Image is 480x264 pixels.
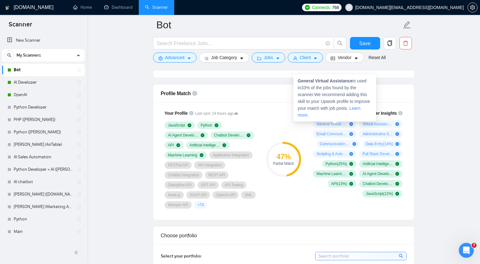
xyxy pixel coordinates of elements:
span: Artificial Intelligence [189,143,220,148]
span: user [347,5,351,10]
button: search [4,50,14,60]
span: API [168,143,174,148]
span: check-circle [349,172,353,176]
button: barsJob Categorycaret-down [199,53,249,63]
span: Python ( 25 %) [326,161,347,166]
span: OpenAI API [216,192,235,197]
span: API Testing [225,183,243,188]
span: API Integration [198,163,222,168]
span: Profile Match [161,91,191,96]
strong: General Virtual Assistance [298,78,353,83]
span: caret-down [354,56,358,61]
span: holder [77,204,82,209]
span: double-left [74,249,80,256]
div: Partial Match [266,162,301,165]
span: plus-circle [395,122,399,126]
span: info-circle [189,111,193,115]
span: Vendor [338,54,351,61]
span: Email Communication ( 20 %) [316,132,347,137]
span: caret-down [313,56,318,61]
span: SOAP API [190,192,207,197]
a: Python ([PERSON_NAME]) [14,126,73,138]
span: idcard [331,56,335,61]
span: user [293,56,297,61]
button: copy [384,37,396,49]
button: userClientcaret-down [288,53,323,63]
span: Python [201,123,212,128]
span: Jobs [264,54,273,61]
span: holder [77,67,82,72]
span: holder [77,155,82,160]
span: plus-circle [349,152,353,156]
span: GPT API [201,183,215,188]
span: holder [77,117,82,122]
span: Node.js [168,192,180,197]
span: caret-down [276,56,280,61]
a: Python Developer [14,101,73,113]
span: info-circle [398,111,403,115]
span: holder [77,80,82,85]
a: searchScanner [145,5,168,10]
span: holder [77,179,82,184]
button: setting [468,2,478,12]
span: General Virtual Assistance ( 33 %) [316,122,347,127]
span: copy [384,40,396,46]
span: check-circle [222,143,226,147]
span: info-circle [326,41,330,45]
iframe: Intercom live chat [459,243,474,258]
button: Save [350,37,380,49]
a: setting [468,5,478,10]
span: XML [245,192,252,197]
a: [PERSON_NAME] (Marketing Automation) [14,201,73,213]
span: check-circle [247,133,250,137]
span: check-circle [395,172,399,176]
span: Last sync 19 hours ago [195,111,238,117]
span: RESTful API [168,163,189,168]
a: homeHome [73,5,92,10]
span: holder [77,192,82,197]
span: search [334,40,346,46]
button: idcardVendorcaret-down [325,53,363,63]
span: plus-circle [349,122,353,126]
span: plus-circle [395,132,399,136]
span: 768 [332,4,339,11]
input: Scanner name... [156,17,402,33]
span: check-circle [188,123,191,127]
input: Search portfolio [315,252,406,260]
button: delete [399,37,412,49]
span: plus-circle [349,132,353,136]
span: JavaScript ( 12 %) [366,191,393,196]
a: Reset All [369,54,386,61]
a: New Scanner [7,34,80,47]
span: Artificial Intelligence ( 18 %) [362,161,393,166]
span: setting [158,56,163,61]
a: Bot [14,64,73,76]
img: logo [5,3,10,13]
span: check-circle [200,153,203,157]
button: folderJobscaret-down [252,53,285,63]
span: REST API [208,173,225,178]
span: holder [77,229,82,234]
span: + 73 [198,202,204,207]
span: holder [77,105,82,110]
span: Machine Learning [168,153,197,158]
div: Choose portfolio [161,227,407,244]
a: AI Developer [14,76,73,89]
span: plus-circle [352,142,356,146]
span: caret-down [187,56,191,61]
span: Scanner [4,20,37,33]
a: OpenAI [14,89,73,101]
span: check-circle [176,143,180,147]
span: search [5,53,14,58]
a: Python Developer + AI ([PERSON_NAME]) [14,163,73,176]
span: check-circle [201,133,204,137]
span: Whisper API [168,202,188,207]
span: check-circle [349,182,353,186]
span: Administrative Support ( 18 %) [362,132,393,137]
span: JavaScript [168,123,185,128]
span: Advanced [165,54,184,61]
input: Search Freelance Jobs... [157,39,323,47]
a: AI chatbot [14,176,73,188]
span: Chatbot Development ( 13 %) [362,181,393,186]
